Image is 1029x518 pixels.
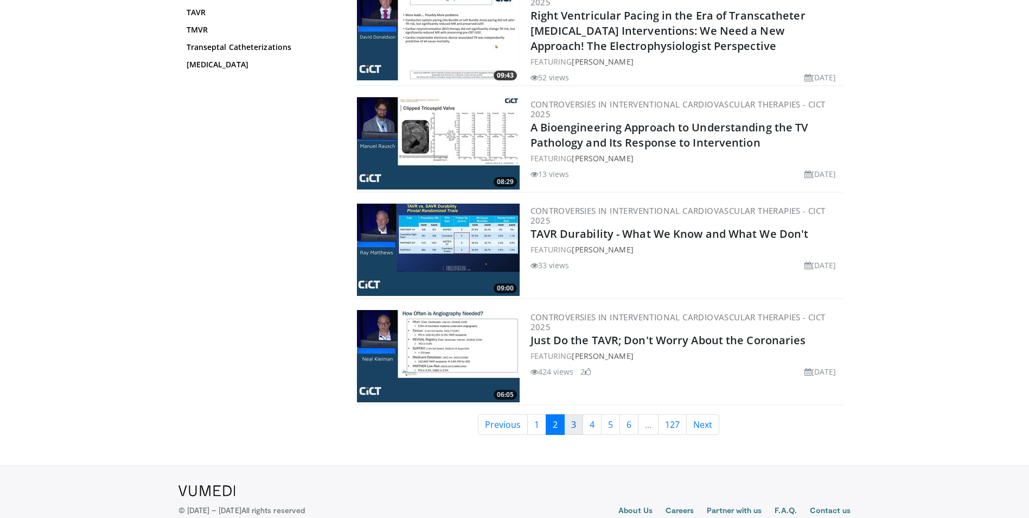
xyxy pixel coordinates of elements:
img: 38bb20fa-acd1-4167-803a-d56c5f0b6776.300x170_q85_crop-smart_upscale.jpg [357,97,520,189]
a: Previous [478,414,528,435]
a: A Bioengineering Approach to Understanding the TV Pathology and Its Response to Intervention [531,120,808,150]
li: 424 views [531,366,574,377]
a: 1 [527,414,546,435]
a: [PERSON_NAME] [572,153,633,163]
a: TAVR [187,7,333,18]
a: Careers [666,505,694,518]
a: Controversies in Interventional Cardiovascular Therapies - CICT 2025 [531,312,826,332]
img: f95abdee-6078-445b-a799-61802f0a7545.300x170_q85_crop-smart_upscale.jpg [357,204,520,296]
a: 6 [619,414,638,435]
img: d854b3de-983a-4bb6-8a6e-65a811338362.300x170_q85_crop-smart_upscale.jpg [357,310,520,402]
p: © [DATE] – [DATE] [178,505,305,516]
li: [DATE] [804,366,836,377]
span: All rights reserved [241,506,305,515]
a: 2 [546,414,565,435]
a: TMVR [187,24,333,35]
div: FEATURING [531,350,841,362]
li: 33 views [531,260,570,271]
a: TAVR Durability - What We Know and What We Don't [531,226,809,241]
a: Partner with us [707,505,762,518]
a: [MEDICAL_DATA] [187,59,333,70]
a: 127 [658,414,687,435]
a: Next [686,414,719,435]
a: Contact us [810,505,851,518]
div: FEATURING [531,153,841,164]
div: FEATURING [531,244,841,255]
a: [PERSON_NAME] [572,351,633,361]
a: 3 [564,414,583,435]
a: Controversies in Interventional Cardiovascular Therapies - CICT 2025 [531,99,826,119]
span: 09:00 [494,283,517,293]
li: 52 views [531,72,570,83]
span: 08:29 [494,177,517,187]
span: 09:43 [494,71,517,80]
div: FEATURING [531,56,841,67]
nav: Search results pages [355,414,843,435]
span: 06:05 [494,390,517,400]
a: 5 [601,414,620,435]
a: Right Ventricular Pacing in the Era of Transcatheter [MEDICAL_DATA] Interventions: We Need a New ... [531,8,806,53]
a: 06:05 [357,310,520,402]
li: 2 [580,366,591,377]
li: [DATE] [804,260,836,271]
a: F.A.Q. [775,505,796,518]
a: Just Do the TAVR; Don't Worry About the Coronaries [531,333,806,348]
a: About Us [618,505,653,518]
a: 09:00 [357,204,520,296]
a: 08:29 [357,97,520,189]
a: Controversies in Interventional Cardiovascular Therapies - CICT 2025 [531,205,826,226]
a: [PERSON_NAME] [572,56,633,67]
li: 13 views [531,168,570,180]
li: [DATE] [804,72,836,83]
a: [PERSON_NAME] [572,244,633,255]
li: [DATE] [804,168,836,180]
a: Transeptal Catheterizations [187,42,333,53]
img: VuMedi Logo [178,485,235,496]
a: 4 [583,414,602,435]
